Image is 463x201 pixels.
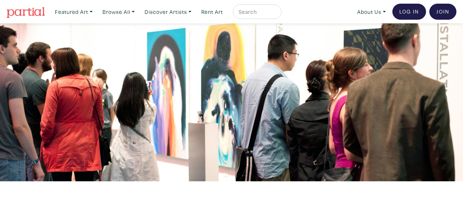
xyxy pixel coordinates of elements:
[238,7,275,16] input: Search
[52,4,96,19] a: Featured Art
[392,4,426,20] a: Log In
[354,4,389,19] a: About Us
[141,4,195,19] a: Discover Artists
[429,4,456,20] a: Join
[198,4,226,19] a: Rent Art
[99,4,138,19] a: Browse All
